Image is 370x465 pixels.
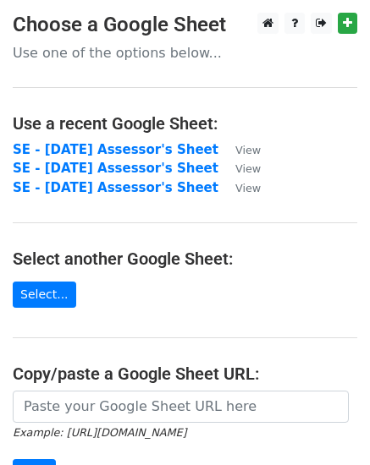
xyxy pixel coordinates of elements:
[13,282,76,308] a: Select...
[13,113,357,134] h4: Use a recent Google Sheet:
[13,161,218,176] a: SE - [DATE] Assessor's Sheet
[218,142,261,157] a: View
[218,180,261,195] a: View
[235,182,261,194] small: View
[218,161,261,176] a: View
[13,364,357,384] h4: Copy/paste a Google Sheet URL:
[13,142,218,157] a: SE - [DATE] Assessor's Sheet
[13,13,357,37] h3: Choose a Google Sheet
[13,44,357,62] p: Use one of the options below...
[235,162,261,175] small: View
[235,144,261,156] small: View
[13,249,357,269] h4: Select another Google Sheet:
[13,180,218,195] a: SE - [DATE] Assessor's Sheet
[13,426,186,439] small: Example: [URL][DOMAIN_NAME]
[13,391,349,423] input: Paste your Google Sheet URL here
